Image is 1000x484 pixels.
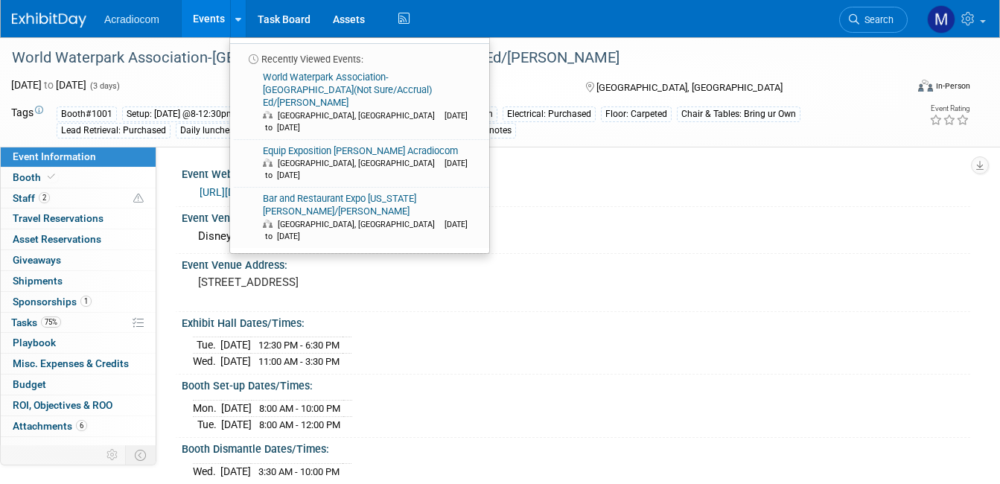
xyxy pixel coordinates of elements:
[596,82,783,93] span: [GEOGRAPHIC_DATA], [GEOGRAPHIC_DATA]
[11,105,43,138] td: Tags
[601,106,672,122] div: Floor: Carpeted
[182,254,970,273] div: Event Venue Address:
[57,106,117,122] div: Booth#1001
[258,340,340,351] span: 12:30 PM - 6:30 PM
[1,188,156,208] a: Staff2
[13,171,58,183] span: Booth
[929,105,969,112] div: Event Rating
[927,5,955,34] img: Mike Pascuzzi
[677,106,800,122] div: Chair & Tables: Bring ur Own
[278,111,442,121] span: [GEOGRAPHIC_DATA], [GEOGRAPHIC_DATA]
[193,225,959,248] div: Disney’s [GEOGRAPHIC_DATA] in [GEOGRAPHIC_DATA]
[122,106,239,122] div: Setup: [DATE] @8-12:30pm
[13,296,92,308] span: Sponsorships
[235,140,483,188] a: Equip Exposition [PERSON_NAME] Acradiocom [GEOGRAPHIC_DATA], [GEOGRAPHIC_DATA] [DATE] to [DATE]
[193,400,221,416] td: Mon.
[11,79,86,91] span: [DATE] [DATE]
[193,353,220,369] td: Wed.
[13,150,96,162] span: Event Information
[13,337,56,348] span: Playbook
[1,437,156,457] a: more
[57,123,171,138] div: Lead Retrieval: Purchased
[1,292,156,312] a: Sponsorships1
[7,45,888,71] div: World Waterpark Association-[GEOGRAPHIC_DATA](Not Sure/Accrual) Ed/[PERSON_NAME]
[48,173,55,181] i: Booth reservation complete
[230,43,489,66] li: Recently Viewed Events:
[839,7,908,33] a: Search
[11,316,61,328] span: Tasks
[1,395,156,415] a: ROI, Objectives & ROO
[13,275,63,287] span: Shipments
[263,111,468,133] span: [DATE] to [DATE]
[13,233,101,245] span: Asset Reservations
[182,207,970,226] div: Event Venue Name:
[221,400,252,416] td: [DATE]
[182,375,970,393] div: Booth Set-up Dates/Times:
[193,337,220,354] td: Tue.
[258,356,340,367] span: 11:00 AM - 3:30 PM
[182,438,970,456] div: Booth Dismantle Dates/Times:
[1,416,156,436] a: Attachments6
[10,441,34,453] span: more
[1,208,156,229] a: Travel Reservations
[13,420,87,432] span: Attachments
[39,192,50,203] span: 2
[13,357,129,369] span: Misc. Expenses & Credits
[193,416,221,432] td: Tue.
[13,212,103,224] span: Travel Reservations
[221,416,252,432] td: [DATE]
[13,378,46,390] span: Budget
[1,229,156,249] a: Asset Reservations
[176,123,276,138] div: Daily lunches Provided
[1,375,156,395] a: Budget
[193,463,220,479] td: Wed.
[259,403,340,414] span: 8:00 AM - 10:00 PM
[258,466,340,477] span: 3:30 AM - 10:00 PM
[104,13,159,25] span: Acradiocom
[935,80,970,92] div: In-Person
[859,14,894,25] span: Search
[133,192,144,206] span: Potential Scheduling Conflict -- at least one attendee is tagged in another overlapping event.
[220,463,251,479] td: [DATE]
[41,316,61,328] span: 75%
[76,420,87,431] span: 6
[1,271,156,291] a: Shipments
[278,220,442,229] span: [GEOGRAPHIC_DATA], [GEOGRAPHIC_DATA]
[13,192,50,204] span: Staff
[200,186,305,198] a: [URL][DOMAIN_NAME]
[278,159,442,168] span: [GEOGRAPHIC_DATA], [GEOGRAPHIC_DATA]
[220,353,251,369] td: [DATE]
[100,445,126,465] td: Personalize Event Tab Strip
[235,66,483,139] a: World Waterpark Association-[GEOGRAPHIC_DATA](Not Sure/Accrual) Ed/[PERSON_NAME] [GEOGRAPHIC_DATA...
[182,312,970,331] div: Exhibit Hall Dates/Times:
[829,77,970,100] div: Event Format
[42,79,56,91] span: to
[1,354,156,374] a: Misc. Expenses & Credits
[259,419,340,430] span: 8:00 AM - 12:00 PM
[1,250,156,270] a: Giveaways
[80,296,92,307] span: 1
[12,13,86,28] img: ExhibitDay
[1,147,156,167] a: Event Information
[503,106,596,122] div: Electrical: Purchased
[89,81,120,91] span: (3 days)
[918,80,933,92] img: Format-Inperson.png
[1,313,156,333] a: Tasks75%
[126,445,156,465] td: Toggle Event Tabs
[220,337,251,354] td: [DATE]
[1,333,156,353] a: Playbook
[182,163,970,182] div: Event Website:
[235,188,483,248] a: Bar and Restaurant Expo [US_STATE] [PERSON_NAME]/[PERSON_NAME] [GEOGRAPHIC_DATA], [GEOGRAPHIC_DAT...
[198,276,494,289] pre: [STREET_ADDRESS]
[13,399,112,411] span: ROI, Objectives & ROO
[1,168,156,188] a: Booth
[13,254,61,266] span: Giveaways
